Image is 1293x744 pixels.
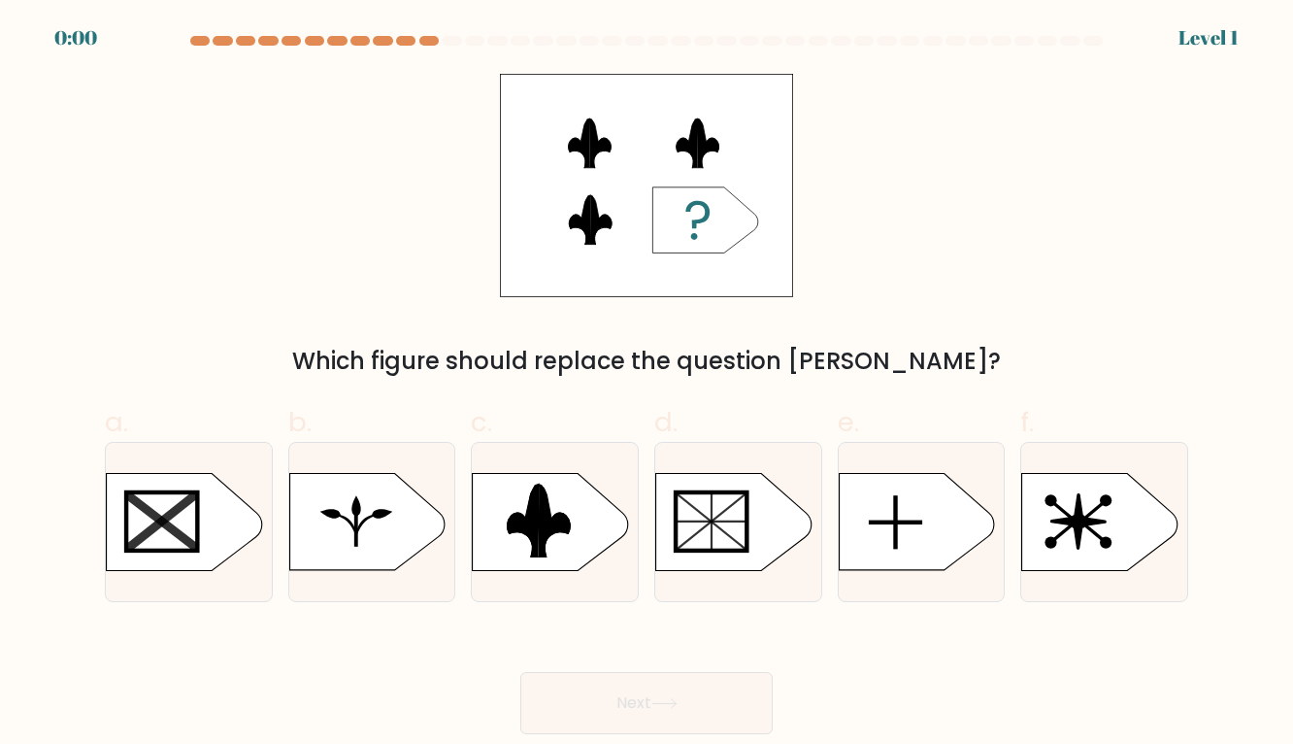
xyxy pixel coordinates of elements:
[838,403,859,441] span: e.
[54,23,97,52] div: 0:00
[520,672,773,734] button: Next
[116,344,1177,379] div: Which figure should replace the question [PERSON_NAME]?
[1020,403,1034,441] span: f.
[654,403,678,441] span: d.
[471,403,492,441] span: c.
[1178,23,1239,52] div: Level 1
[288,403,312,441] span: b.
[105,403,128,441] span: a.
